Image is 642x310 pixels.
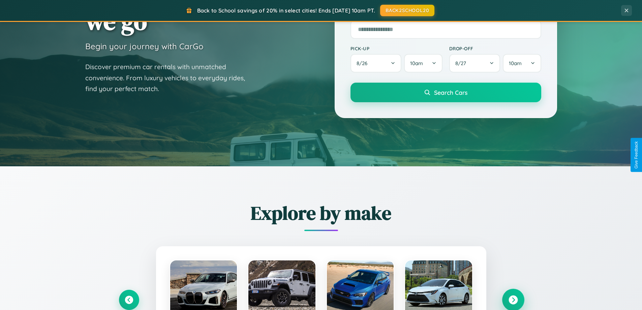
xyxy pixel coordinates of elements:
span: Search Cars [434,89,467,96]
button: 10am [503,54,541,73]
h2: Explore by make [119,200,523,226]
div: Give Feedback [634,141,639,169]
span: 10am [509,60,522,66]
span: 8 / 27 [455,60,469,66]
span: 10am [410,60,423,66]
h3: Begin your journey with CarGo [85,41,204,51]
button: Search Cars [350,83,541,102]
button: 10am [404,54,442,73]
span: 8 / 26 [357,60,371,66]
span: Back to School savings of 20% in select cities! Ends [DATE] 10am PT. [197,7,375,14]
button: BACK2SCHOOL20 [380,5,434,16]
p: Discover premium car rentals with unmatched convenience. From luxury vehicles to everyday rides, ... [85,61,254,94]
button: 8/27 [449,54,500,73]
button: 8/26 [350,54,402,73]
label: Pick-up [350,46,442,51]
label: Drop-off [449,46,541,51]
